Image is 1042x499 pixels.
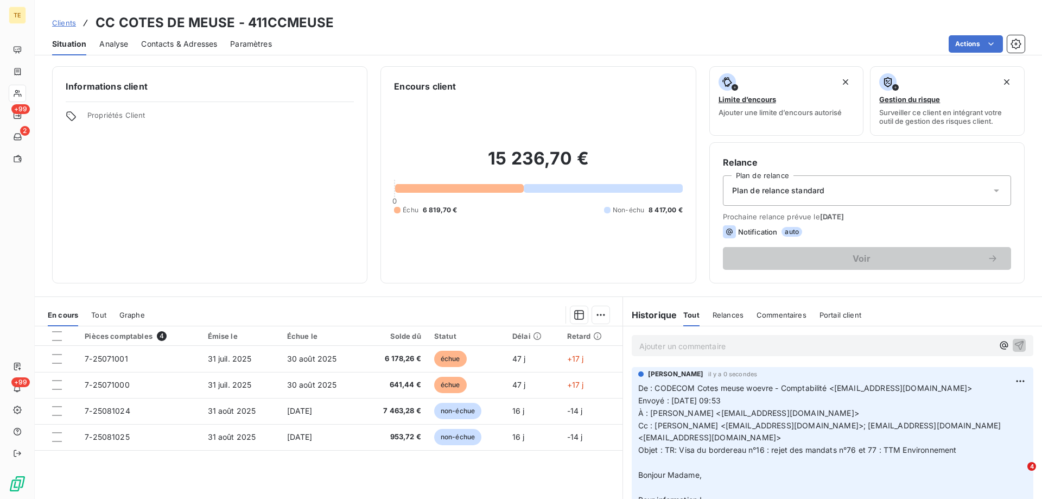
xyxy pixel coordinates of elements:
span: Gestion du risque [879,95,940,104]
span: 641,44 € [368,380,421,390]
span: 0 [392,197,397,205]
span: Clients [52,18,76,27]
span: Commentaires [757,311,806,319]
div: Retard [567,332,616,340]
span: Tout [683,311,700,319]
span: 47 j [512,380,526,389]
div: Émise le [208,332,274,340]
span: [DATE] [287,432,313,441]
span: 7-25081024 [85,406,130,415]
span: 7-25071001 [85,354,128,363]
button: Voir [723,247,1011,270]
div: Délai [512,332,554,340]
span: échue [434,351,467,367]
span: Contacts & Adresses [141,39,217,49]
h6: Informations client [66,80,354,93]
span: [PERSON_NAME] [648,369,704,379]
a: Clients [52,17,76,28]
span: À : [PERSON_NAME] <[EMAIL_ADDRESS][DOMAIN_NAME]> [638,408,859,418]
span: 31 juil. 2025 [208,354,252,363]
span: Cc : [PERSON_NAME] <[EMAIL_ADDRESS][DOMAIN_NAME]>; [EMAIL_ADDRESS][DOMAIN_NAME] <[EMAIL_ADDRESS][... [638,421,1003,443]
div: Échue le [287,332,355,340]
span: 4 [1027,462,1036,471]
span: 31 août 2025 [208,406,256,415]
span: non-échue [434,403,481,419]
span: 6 819,70 € [423,205,458,215]
span: Non-échu [613,205,644,215]
span: non-échue [434,429,481,445]
h6: Encours client [394,80,456,93]
span: 953,72 € [368,432,421,443]
h6: Historique [623,308,677,321]
span: 16 j [512,406,525,415]
span: Voir [736,254,987,263]
button: Gestion du risqueSurveiller ce client en intégrant votre outil de gestion des risques client. [870,66,1025,136]
span: 30 août 2025 [287,380,337,389]
span: 31 août 2025 [208,432,256,441]
span: 8 417,00 € [649,205,683,215]
span: 7-25071000 [85,380,130,389]
span: Analyse [99,39,128,49]
span: 4 [157,331,167,341]
span: Limite d’encours [719,95,776,104]
span: 31 juil. 2025 [208,380,252,389]
span: [DATE] [820,212,844,221]
span: Plan de relance standard [732,185,825,196]
span: 16 j [512,432,525,441]
span: -14 j [567,406,583,415]
span: Ajouter une limite d’encours autorisé [719,108,842,117]
span: échue [434,377,467,393]
span: Bonjour Madame, [638,470,702,479]
span: +99 [11,377,30,387]
span: Propriétés Client [87,111,354,126]
span: +17 j [567,380,584,389]
span: +17 j [567,354,584,363]
span: Portail client [819,311,861,319]
span: [DATE] [287,406,313,415]
div: Pièces comptables [85,331,194,341]
h6: Relance [723,156,1011,169]
iframe: Intercom live chat [1005,462,1031,488]
span: Objet : TR: Visa du bordereau n°16 : rejet des mandats n°76 et 77 : TTM Environnement [638,445,957,454]
span: Notification [738,228,778,236]
span: auto [781,227,802,237]
div: Statut [434,332,499,340]
span: En cours [48,311,78,319]
span: Paramètres [230,39,272,49]
span: 7-25081025 [85,432,130,441]
span: +99 [11,104,30,114]
span: Envoyé : [DATE] 09:53 [638,396,721,405]
span: 6 178,26 € [368,353,421,364]
span: Tout [91,311,106,319]
h3: CC COTES DE MEUSE - 411CCMEUSE [96,13,334,33]
span: Relances [713,311,744,319]
img: Logo LeanPay [9,475,26,492]
div: Solde dû [368,332,421,340]
span: Échu [403,205,418,215]
span: -14 j [567,432,583,441]
div: TE [9,7,26,24]
span: il y a 0 secondes [708,371,758,377]
span: Surveiller ce client en intégrant votre outil de gestion des risques client. [879,108,1015,125]
span: De : CODECOM Cotes meuse woevre - Comptabilité <[EMAIL_ADDRESS][DOMAIN_NAME]> [638,383,973,393]
span: Graphe [119,311,145,319]
span: 7 463,28 € [368,406,421,416]
span: Situation [52,39,86,49]
span: 2 [20,126,30,136]
button: Actions [949,35,1003,53]
h2: 15 236,70 € [394,148,682,180]
button: Limite d’encoursAjouter une limite d’encours autorisé [709,66,864,136]
span: 30 août 2025 [287,354,337,363]
span: Prochaine relance prévue le [723,212,1011,221]
span: 47 j [512,354,526,363]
